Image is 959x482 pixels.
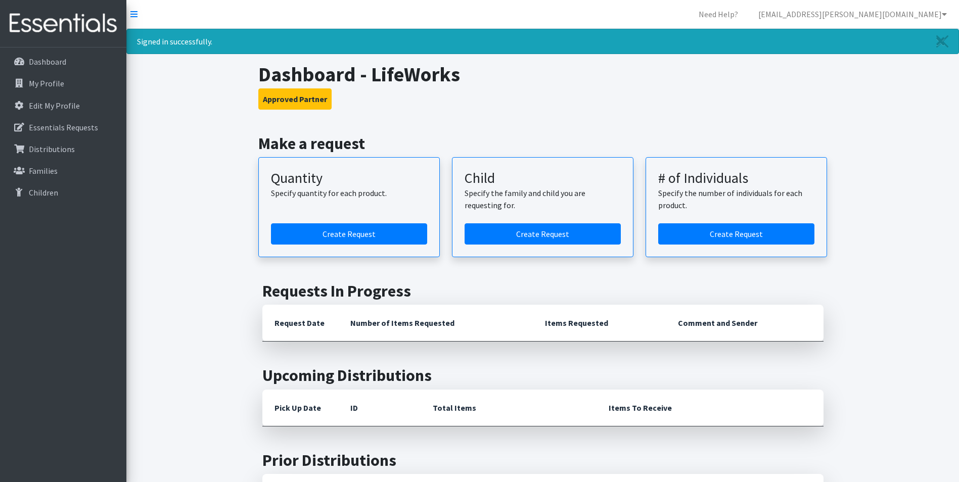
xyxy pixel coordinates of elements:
p: My Profile [29,78,64,88]
a: [EMAIL_ADDRESS][PERSON_NAME][DOMAIN_NAME] [750,4,955,24]
th: Items Requested [533,305,666,342]
h1: Dashboard - LifeWorks [258,62,827,86]
a: Create a request for a child or family [465,223,621,245]
th: Comment and Sender [666,305,823,342]
a: Families [4,161,122,181]
th: Total Items [421,390,597,426]
p: Specify the family and child you are requesting for. [465,187,621,211]
p: Edit My Profile [29,101,80,111]
a: Close [926,29,958,54]
a: My Profile [4,73,122,93]
img: HumanEssentials [4,7,122,40]
button: Approved Partner [258,88,332,110]
a: Create a request by number of individuals [658,223,814,245]
p: Specify the number of individuals for each product. [658,187,814,211]
a: Create a request by quantity [271,223,427,245]
th: ID [338,390,421,426]
a: Need Help? [691,4,746,24]
a: Dashboard [4,52,122,72]
a: Children [4,182,122,203]
h3: # of Individuals [658,170,814,187]
h3: Quantity [271,170,427,187]
h2: Requests In Progress [262,281,824,301]
th: Items To Receive [597,390,824,426]
h2: Prior Distributions [262,451,824,470]
p: Dashboard [29,57,66,67]
a: Essentials Requests [4,117,122,137]
div: Signed in successfully. [126,29,959,54]
h3: Child [465,170,621,187]
h2: Upcoming Distributions [262,366,824,385]
p: Essentials Requests [29,122,98,132]
p: Specify quantity for each product. [271,187,427,199]
p: Distributions [29,144,75,154]
th: Pick Up Date [262,390,338,426]
h2: Make a request [258,134,827,153]
th: Request Date [262,305,338,342]
a: Distributions [4,139,122,159]
a: Edit My Profile [4,95,122,116]
th: Number of Items Requested [338,305,533,342]
p: Children [29,187,58,198]
p: Families [29,166,58,176]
